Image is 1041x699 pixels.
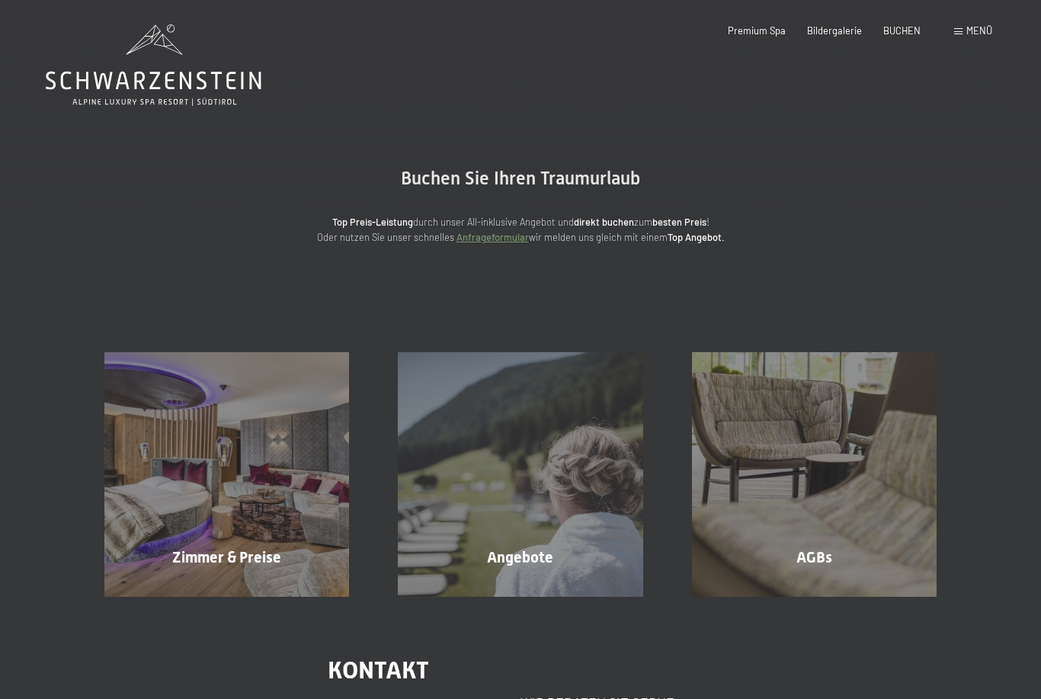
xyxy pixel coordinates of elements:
[574,216,634,228] strong: direkt buchen
[652,216,706,228] strong: besten Preis
[332,216,413,228] strong: Top Preis-Leistung
[796,548,832,566] span: AGBs
[172,548,281,566] span: Zimmer & Preise
[883,24,921,37] a: BUCHEN
[328,656,429,685] span: Kontakt
[373,352,667,597] a: Buchung Angebote
[668,352,961,597] a: Buchung AGBs
[80,352,373,597] a: Buchung Zimmer & Preise
[966,24,992,37] span: Menü
[668,231,725,243] strong: Top Angebot.
[216,214,825,245] p: durch unser All-inklusive Angebot und zum ! Oder nutzen Sie unser schnelles wir melden uns gleich...
[487,548,553,566] span: Angebote
[456,231,529,243] a: Anfrageformular
[401,168,640,189] span: Buchen Sie Ihren Traumurlaub
[807,24,862,37] a: Bildergalerie
[728,24,786,37] a: Premium Spa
